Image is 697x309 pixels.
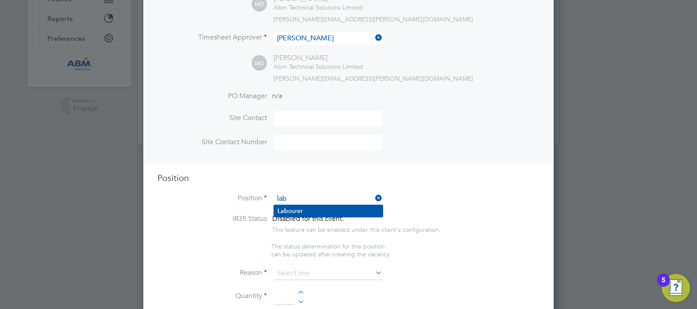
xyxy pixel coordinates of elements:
[274,75,473,82] span: [PERSON_NAME][EMAIL_ADDRESS][PERSON_NAME][DOMAIN_NAME]
[277,207,288,215] b: Lab
[274,63,363,71] div: Abm Technical Solutions Limited
[252,56,267,71] span: MD
[272,224,441,234] div: This feature can be enabled under this client's configuration.
[272,214,344,223] span: Disabled for this client.
[274,192,382,206] input: Search for...
[157,172,540,184] h3: Position
[157,194,267,203] label: Position
[662,274,690,302] button: Open Resource Center, 5 new notifications
[274,267,382,280] input: Select one
[272,92,282,100] span: n/a
[661,280,665,291] div: 5
[271,242,390,258] span: The status determination for this position can be updated after creating the vacancy
[157,138,267,147] label: Site Contact Number
[274,32,382,45] input: Search for...
[157,291,267,301] label: Quantity
[274,205,383,217] li: ourer
[157,268,267,277] label: Reason
[157,92,267,101] label: PO Manager
[274,4,363,11] div: Abm Technical Solutions Limited
[157,214,267,224] label: IR35 Status
[274,15,473,23] span: [PERSON_NAME][EMAIL_ADDRESS][PERSON_NAME][DOMAIN_NAME]
[157,33,267,42] label: Timesheet Approver
[157,114,267,123] label: Site Contact
[274,53,363,63] div: [PERSON_NAME]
